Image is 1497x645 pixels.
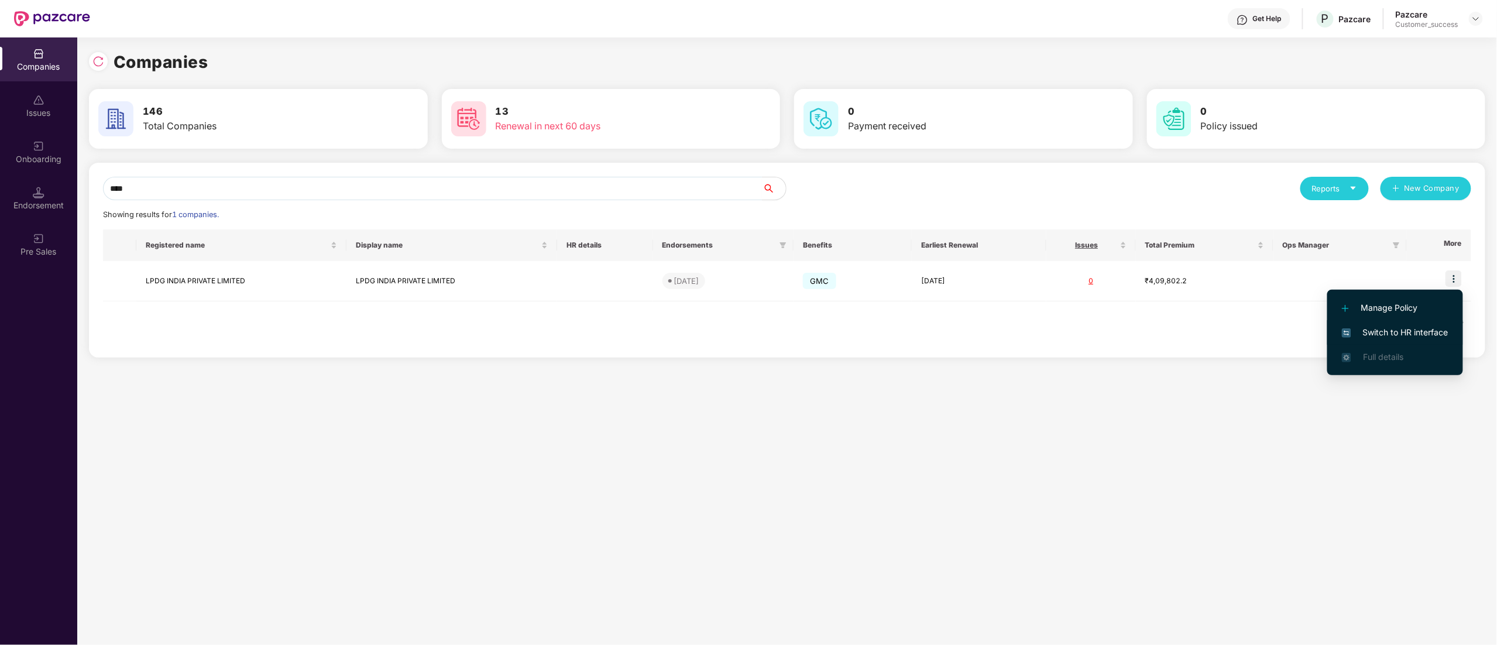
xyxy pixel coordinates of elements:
[1136,229,1273,261] th: Total Premium
[1145,241,1255,250] span: Total Premium
[1339,13,1371,25] div: Pazcare
[346,261,557,301] td: LPDG INDIA PRIVATE LIMITED
[1396,9,1458,20] div: Pazcare
[136,261,347,301] td: LPDG INDIA PRIVATE LIMITED
[1407,229,1471,261] th: More
[1396,20,1458,29] div: Customer_success
[143,104,353,119] h3: 146
[496,104,706,119] h3: 13
[848,119,1058,133] div: Payment received
[172,210,219,219] span: 1 companies.
[777,238,789,252] span: filter
[1342,326,1448,339] span: Switch to HR interface
[451,101,486,136] img: svg+xml;base64,PHN2ZyB4bWxucz0iaHR0cDovL3d3dy53My5vcmcvMjAwMC9zdmciIHdpZHRoPSI2MCIgaGVpZ2h0PSI2MC...
[1056,241,1118,250] span: Issues
[1156,101,1192,136] img: svg+xml;base64,PHN2ZyB4bWxucz0iaHR0cDovL3d3dy53My5vcmcvMjAwMC9zdmciIHdpZHRoPSI2MCIgaGVpZ2h0PSI2MC...
[1342,305,1349,312] img: svg+xml;base64,PHN2ZyB4bWxucz0iaHR0cDovL3d3dy53My5vcmcvMjAwMC9zdmciIHdpZHRoPSIxMi4yMDEiIGhlaWdodD...
[1446,270,1462,287] img: icon
[346,229,557,261] th: Display name
[1381,177,1471,200] button: plusNew Company
[496,119,706,133] div: Renewal in next 60 days
[1342,301,1448,314] span: Manage Policy
[1393,242,1400,249] span: filter
[1342,328,1351,338] img: svg+xml;base64,PHN2ZyB4bWxucz0iaHR0cDovL3d3dy53My5vcmcvMjAwMC9zdmciIHdpZHRoPSIxNiIgaGVpZ2h0PSIxNi...
[1046,229,1136,261] th: Issues
[103,210,219,219] span: Showing results for
[1201,104,1411,119] h3: 0
[33,233,44,245] img: svg+xml;base64,PHN2ZyB3aWR0aD0iMjAiIGhlaWdodD0iMjAiIHZpZXdCb3g9IjAgMCAyMCAyMCIgZmlsbD0ibm9uZSIgeG...
[1405,183,1460,194] span: New Company
[356,241,539,250] span: Display name
[33,94,44,106] img: svg+xml;base64,PHN2ZyBpZD0iSXNzdWVzX2Rpc2FibGVkIiB4bWxucz0iaHR0cDovL3d3dy53My5vcmcvMjAwMC9zdmciIH...
[136,229,347,261] th: Registered name
[14,11,90,26] img: New Pazcare Logo
[1312,183,1357,194] div: Reports
[1253,14,1282,23] div: Get Help
[662,241,775,250] span: Endorsements
[1471,14,1481,23] img: svg+xml;base64,PHN2ZyBpZD0iRHJvcGRvd24tMzJ4MzIiIHhtbG5zPSJodHRwOi8vd3d3LnczLm9yZy8yMDAwL3N2ZyIgd2...
[1145,276,1264,287] div: ₹4,09,802.2
[1350,184,1357,192] span: caret-down
[1363,352,1403,362] span: Full details
[1392,184,1400,194] span: plus
[114,49,208,75] h1: Companies
[557,229,653,261] th: HR details
[1201,119,1411,133] div: Policy issued
[912,261,1046,301] td: [DATE]
[762,184,786,193] span: search
[1237,14,1248,26] img: svg+xml;base64,PHN2ZyBpZD0iSGVscC0zMngzMiIgeG1sbnM9Imh0dHA6Ly93d3cudzMub3JnLzIwMDAvc3ZnIiB3aWR0aD...
[33,187,44,198] img: svg+xml;base64,PHN2ZyB3aWR0aD0iMTQuNSIgaGVpZ2h0PSIxNC41IiB2aWV3Qm94PSIwIDAgMTYgMTYiIGZpbGw9Im5vbm...
[146,241,329,250] span: Registered name
[33,48,44,60] img: svg+xml;base64,PHN2ZyBpZD0iQ29tcGFuaWVzIiB4bWxucz0iaHR0cDovL3d3dy53My5vcmcvMjAwMC9zdmciIHdpZHRoPS...
[794,229,912,261] th: Benefits
[1390,238,1402,252] span: filter
[1056,276,1127,287] div: 0
[762,177,787,200] button: search
[33,140,44,152] img: svg+xml;base64,PHN2ZyB3aWR0aD0iMjAiIGhlaWdodD0iMjAiIHZpZXdCb3g9IjAgMCAyMCAyMCIgZmlsbD0ibm9uZSIgeG...
[780,242,787,249] span: filter
[143,119,353,133] div: Total Companies
[98,101,133,136] img: svg+xml;base64,PHN2ZyB4bWxucz0iaHR0cDovL3d3dy53My5vcmcvMjAwMC9zdmciIHdpZHRoPSI2MCIgaGVpZ2h0PSI2MC...
[92,56,104,67] img: svg+xml;base64,PHN2ZyBpZD0iUmVsb2FkLTMyeDMyIiB4bWxucz0iaHR0cDovL3d3dy53My5vcmcvMjAwMC9zdmciIHdpZH...
[848,104,1058,119] h3: 0
[674,275,699,287] div: [DATE]
[803,273,836,289] span: GMC
[1283,241,1388,250] span: Ops Manager
[912,229,1046,261] th: Earliest Renewal
[1321,12,1329,26] span: P
[804,101,839,136] img: svg+xml;base64,PHN2ZyB4bWxucz0iaHR0cDovL3d3dy53My5vcmcvMjAwMC9zdmciIHdpZHRoPSI2MCIgaGVpZ2h0PSI2MC...
[1342,353,1351,362] img: svg+xml;base64,PHN2ZyB4bWxucz0iaHR0cDovL3d3dy53My5vcmcvMjAwMC9zdmciIHdpZHRoPSIxNi4zNjMiIGhlaWdodD...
